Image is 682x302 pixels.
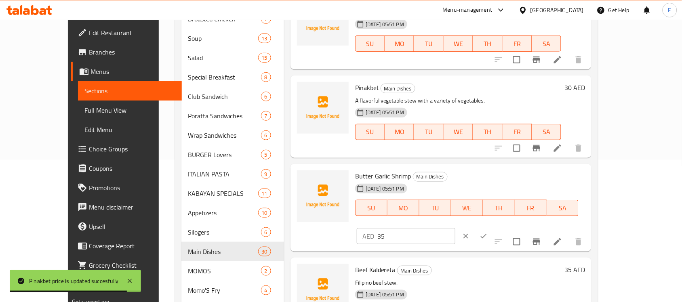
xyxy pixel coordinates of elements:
[447,38,470,50] span: WE
[259,35,271,42] span: 13
[188,111,261,121] span: Poratta Sandwiches
[89,183,175,193] span: Promotions
[89,47,175,57] span: Branches
[188,53,258,63] span: Salad
[417,126,440,138] span: TU
[385,124,415,140] button: MO
[506,126,529,138] span: FR
[71,139,182,159] a: Choice Groups
[181,145,284,164] div: BURGER Lovers5
[473,124,503,140] button: TH
[550,202,575,214] span: SA
[89,241,175,251] span: Coverage Report
[181,222,284,242] div: Silogers6
[553,143,562,153] a: Edit menu item
[261,285,271,295] div: items
[181,29,284,48] div: Soup13
[261,227,271,237] div: items
[89,202,175,212] span: Menu disclaimer
[261,93,271,101] span: 6
[385,36,415,52] button: MO
[527,50,546,69] button: Branch-specific-item
[553,237,562,247] a: Edit menu item
[181,203,284,222] div: Appetizers10
[258,34,271,43] div: items
[387,200,419,216] button: MO
[89,260,175,270] span: Grocery Checklist
[508,140,525,157] span: Select to update
[71,159,182,178] a: Coupons
[362,109,407,116] span: [DATE] 05:51 PM
[71,217,182,236] a: Upsell
[261,73,271,81] span: 8
[188,208,258,218] span: Appetizers
[258,189,271,198] div: items
[530,6,584,15] div: [GEOGRAPHIC_DATA]
[443,5,493,15] div: Menu-management
[84,86,175,96] span: Sections
[417,38,440,50] span: TU
[475,227,493,245] button: ok
[84,105,175,115] span: Full Menu View
[388,126,411,138] span: MO
[476,126,499,138] span: TH
[508,233,525,250] span: Select to update
[188,150,261,159] div: BURGER Lovers
[188,130,261,140] span: Wrap Sandwiches
[447,126,470,138] span: WE
[188,247,258,256] div: Main Dishes
[78,120,182,139] a: Edit Menu
[355,36,385,52] button: SU
[377,228,455,244] input: Please enter price
[89,164,175,173] span: Coupons
[259,209,271,217] span: 10
[381,84,415,93] span: Main Dishes
[261,287,271,294] span: 4
[261,169,271,179] div: items
[388,38,411,50] span: MO
[188,92,261,101] span: Club Sandwich
[569,232,588,252] button: delete
[518,202,543,214] span: FR
[355,82,379,94] span: Pinakbet
[258,208,271,218] div: items
[261,229,271,236] span: 6
[89,222,175,231] span: Upsell
[71,178,182,197] a: Promotions
[532,36,562,52] button: SA
[564,82,585,93] h6: 30 AED
[355,200,387,216] button: SU
[503,36,532,52] button: FR
[181,242,284,261] div: Main Dishes30
[423,202,448,214] span: TU
[188,34,258,43] div: Soup
[476,38,499,50] span: TH
[71,42,182,62] a: Branches
[261,170,271,178] span: 9
[483,200,515,216] button: TH
[553,55,562,65] a: Edit menu item
[181,126,284,145] div: Wrap Sandwiches6
[413,172,448,182] div: Main Dishes
[261,72,271,82] div: items
[181,67,284,87] div: Special Breakfast8
[261,112,271,120] span: 7
[188,285,261,295] span: Momo'S Fry
[188,266,261,276] div: MOMOS
[414,124,444,140] button: TU
[188,227,261,237] div: Silogers
[535,126,558,138] span: SA
[486,202,512,214] span: TH
[503,124,532,140] button: FR
[397,266,432,275] div: Main Dishes
[419,200,451,216] button: TU
[181,106,284,126] div: Poratta Sandwiches7
[71,197,182,217] a: Menu disclaimer
[668,6,671,15] span: E
[444,36,473,52] button: WE
[188,72,261,82] div: Special Breakfast
[532,124,562,140] button: SA
[362,185,407,193] span: [DATE] 05:51 PM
